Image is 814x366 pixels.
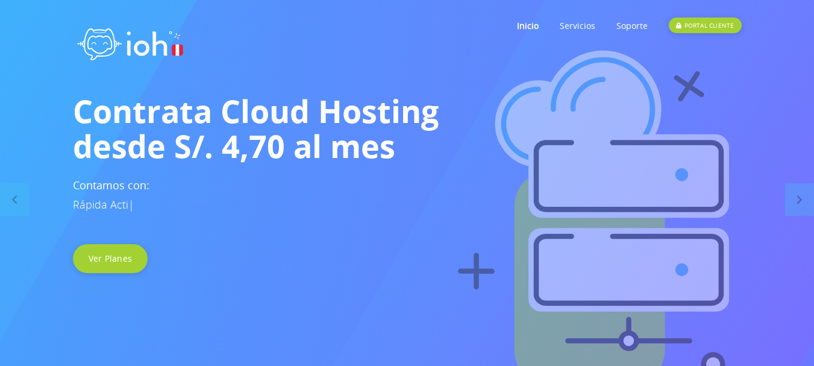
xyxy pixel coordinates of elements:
[560,2,595,49] a: Servicios
[616,2,648,49] a: Soporte
[73,93,742,163] h1: Contrata Cloud Hosting desde S/. 4,70 al mes
[73,15,187,69] img: logo ioh
[517,2,539,49] a: Inicio
[669,17,741,33] div: PORTAL CLIENTE
[73,175,742,214] h3: Contamos con:
[73,197,128,212] span: Rápida Acti
[669,2,741,49] a: PORTAL CLIENTE
[128,197,134,212] span: |
[73,244,148,273] a: Ver Planes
